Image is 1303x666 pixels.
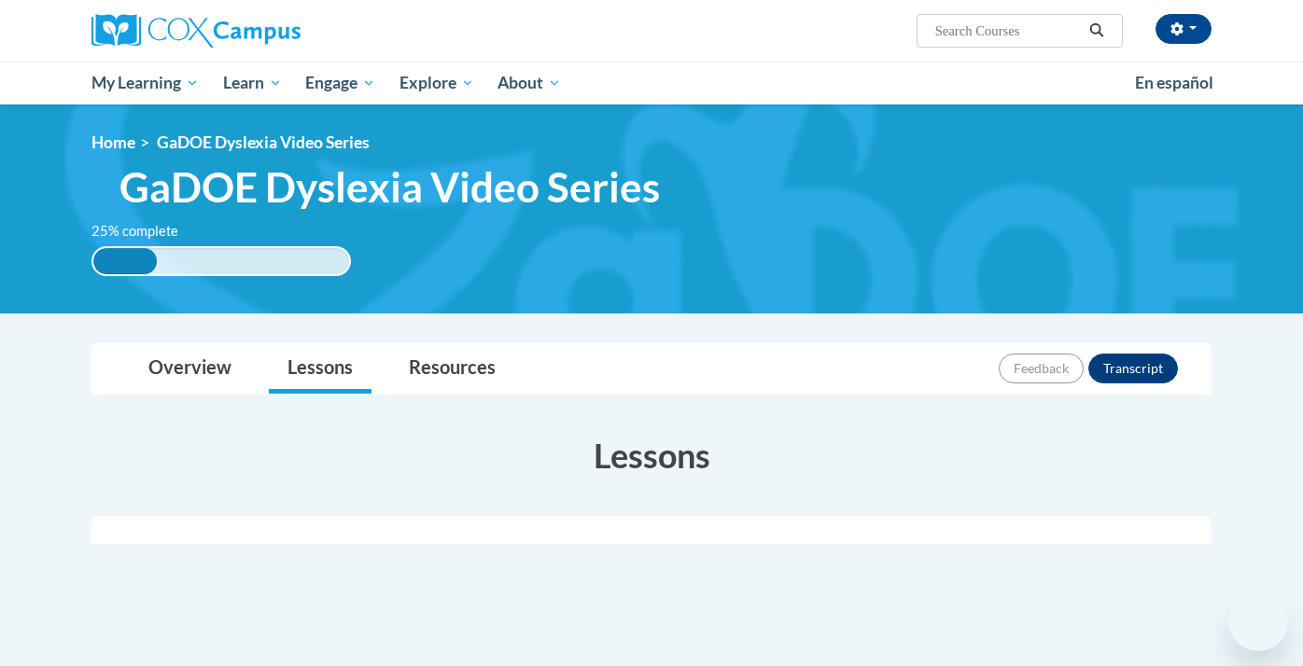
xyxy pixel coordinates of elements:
button: Search [1083,20,1111,42]
img: Cox Campus [91,14,301,48]
span: Explore [399,72,474,94]
span: Learn [223,72,282,94]
span: GaDOE Dyslexia Video Series [119,162,660,212]
span: About [497,72,561,94]
div: 25% complete [93,248,157,274]
span: GaDOE Dyslexia Video Series [157,132,370,152]
button: Account Settings [1156,14,1212,44]
a: En español [1123,63,1226,103]
iframe: Button to launch messaging window [1228,591,1288,651]
a: Resources [390,344,514,394]
a: Cox Campus [91,14,446,48]
a: My Learning [79,62,211,104]
button: Transcript [1088,354,1178,383]
span: En español [1135,73,1213,92]
a: Engage [293,62,387,104]
a: Home [91,132,135,152]
a: Lessons [269,344,371,394]
span: My Learning [91,72,199,94]
button: Feedback [999,354,1084,383]
label: 25% complete [91,221,199,242]
input: Search Courses [933,20,1083,42]
span: Engage [305,72,375,94]
div: Main menu [63,62,1240,104]
a: Overview [130,344,250,394]
a: Learn [211,62,294,104]
a: About [486,62,574,104]
h3: Lessons [91,432,1212,479]
a: Explore [387,62,486,104]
